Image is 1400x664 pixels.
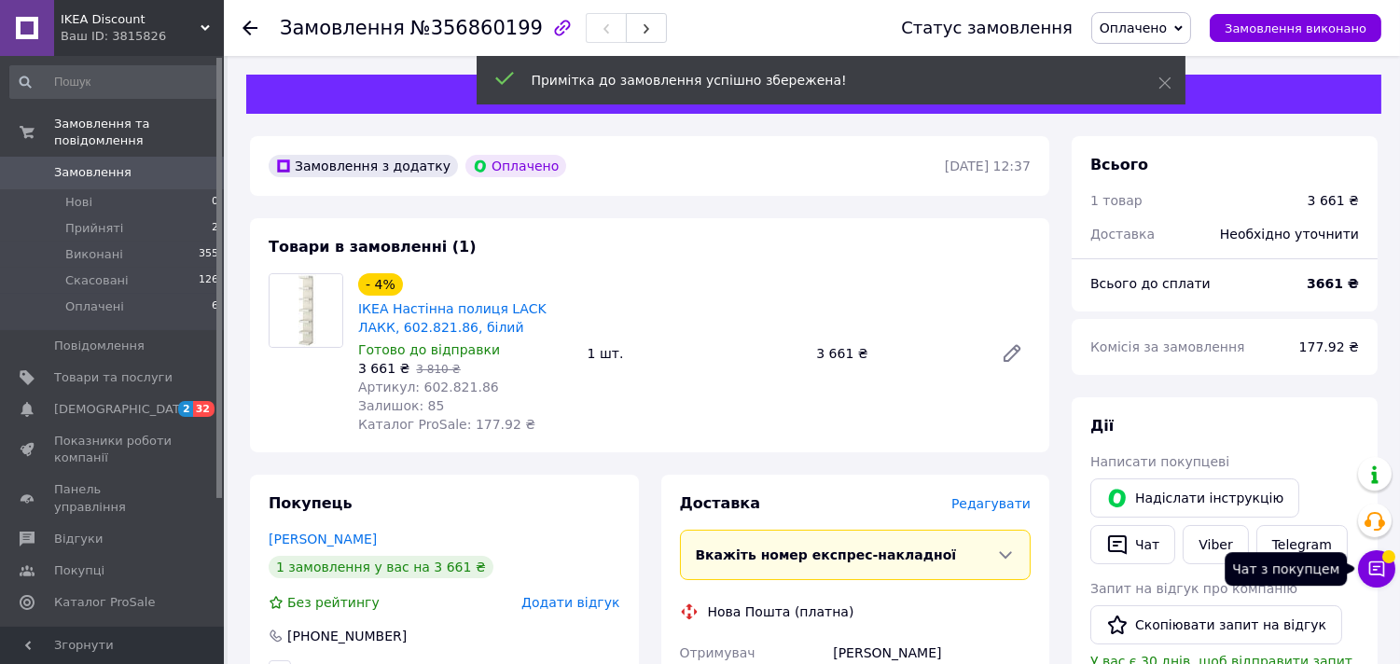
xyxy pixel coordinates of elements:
[358,417,535,432] span: Каталог ProSale: 177.92 ₴
[416,363,460,376] span: 3 810 ₴
[54,562,104,579] span: Покупці
[287,595,380,610] span: Без рейтингу
[1299,339,1359,354] span: 177.92 ₴
[61,28,224,45] div: Ваш ID: 3815826
[1090,193,1143,208] span: 1 товар
[243,19,257,37] div: Повернутися назад
[1090,156,1148,173] span: Всього
[212,194,218,211] span: 0
[358,301,547,335] a: ІКЕА Настінна полиця LACK ЛАКК, 602.821.86, білий
[54,369,173,386] span: Товари та послуги
[199,246,218,263] span: 355
[358,380,499,394] span: Артикул: 602.821.86
[199,272,218,289] span: 126
[54,531,103,547] span: Відгуки
[1090,227,1155,242] span: Доставка
[410,17,543,39] span: №356860199
[1090,339,1245,354] span: Комісія за замовлення
[532,71,1112,90] div: Примітка до замовлення успішно збережена!
[193,401,215,417] span: 32
[358,361,409,376] span: 3 661 ₴
[465,155,566,177] div: Оплачено
[945,159,1031,173] time: [DATE] 12:37
[901,19,1073,37] div: Статус замовлення
[358,398,444,413] span: Залишок: 85
[285,627,409,645] div: [PHONE_NUMBER]
[580,340,810,367] div: 1 шт.
[269,532,377,546] a: [PERSON_NAME]
[54,164,132,181] span: Замовлення
[54,433,173,466] span: Показники роботи компанії
[65,298,124,315] span: Оплачені
[1308,191,1359,210] div: 3 661 ₴
[61,11,201,28] span: IKEA Discount
[680,645,755,660] span: Отримувач
[54,338,145,354] span: Повідомлення
[1183,525,1248,564] a: Viber
[54,116,224,149] span: Замовлення та повідомлення
[280,17,405,39] span: Замовлення
[1090,525,1175,564] button: Чат
[65,272,129,289] span: Скасовані
[703,602,859,621] div: Нова Пошта (платна)
[269,238,477,256] span: Товари в замовленні (1)
[1210,14,1381,42] button: Замовлення виконано
[270,274,342,347] img: ІКЕА Настінна полиця LACK ЛАКК, 602.821.86, білий
[54,401,192,418] span: [DEMOGRAPHIC_DATA]
[54,481,173,515] span: Панель управління
[1256,525,1348,564] a: Telegram
[178,401,193,417] span: 2
[1090,417,1114,435] span: Дії
[1358,550,1395,588] button: Чат з покупцем
[269,155,458,177] div: Замовлення з додатку
[269,494,353,512] span: Покупець
[358,273,403,296] div: - 4%
[1307,276,1359,291] b: 3661 ₴
[269,556,493,578] div: 1 замовлення у вас на 3 661 ₴
[9,65,220,99] input: Пошук
[1209,214,1370,255] div: Необхідно уточнити
[358,342,500,357] span: Готово до відправки
[65,220,123,237] span: Прийняті
[212,220,218,237] span: 2
[809,340,986,367] div: 3 661 ₴
[1100,21,1167,35] span: Оплачено
[951,496,1031,511] span: Редагувати
[212,298,218,315] span: 6
[54,594,155,611] span: Каталог ProSale
[1225,552,1347,586] div: Чат з покупцем
[1090,276,1211,291] span: Всього до сплати
[65,246,123,263] span: Виконані
[1090,478,1299,518] button: Надіслати інструкцію
[1090,454,1229,469] span: Написати покупцеві
[696,547,957,562] span: Вкажіть номер експрес-накладної
[1090,581,1297,596] span: Запит на відгук про компанію
[1090,605,1342,644] button: Скопіювати запит на відгук
[65,194,92,211] span: Нові
[1225,21,1366,35] span: Замовлення виконано
[680,494,761,512] span: Доставка
[521,595,619,610] span: Додати відгук
[993,335,1031,372] a: Редагувати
